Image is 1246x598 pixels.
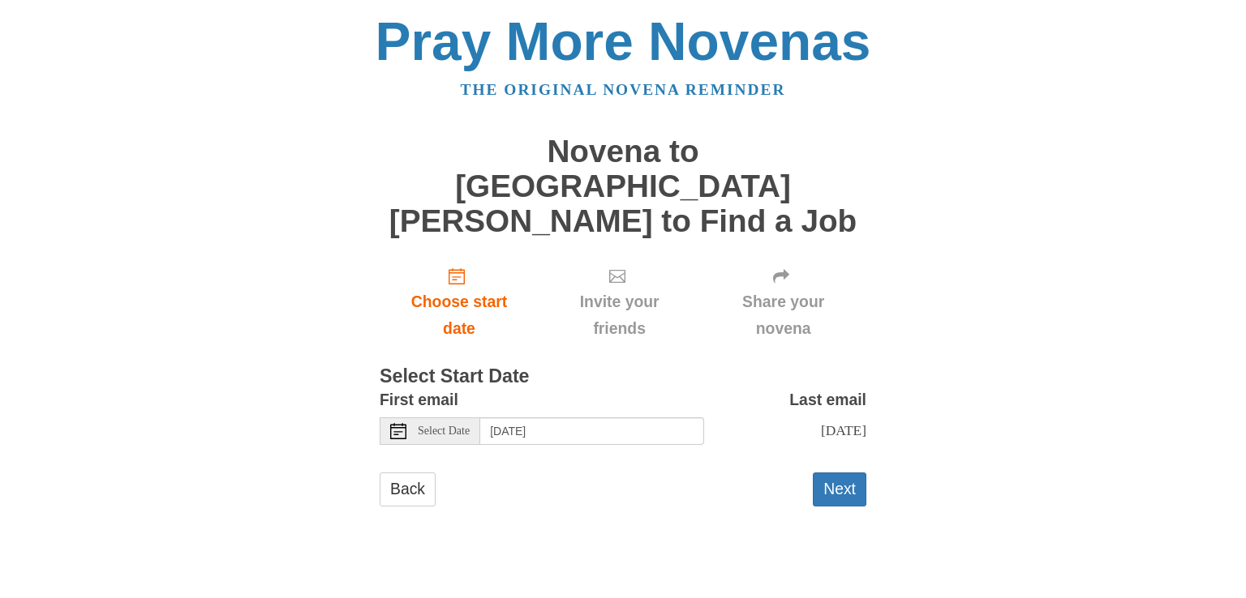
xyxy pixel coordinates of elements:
span: Invite your friends [555,288,684,342]
div: Click "Next" to confirm your start date first. [539,254,700,351]
span: Choose start date [396,288,522,342]
span: Share your novena [716,288,850,342]
a: Back [380,472,436,506]
a: Pray More Novenas [376,11,871,71]
button: Next [813,472,866,506]
a: The original novena reminder [461,81,786,98]
a: Choose start date [380,254,539,351]
label: Last email [789,387,866,413]
div: Click "Next" to confirm your start date first. [700,254,866,351]
span: [DATE] [821,422,866,438]
label: First email [380,387,458,413]
h3: Select Start Date [380,366,866,387]
h1: Novena to [GEOGRAPHIC_DATA][PERSON_NAME] to Find a Job [380,135,866,238]
span: Select Date [418,425,470,437]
